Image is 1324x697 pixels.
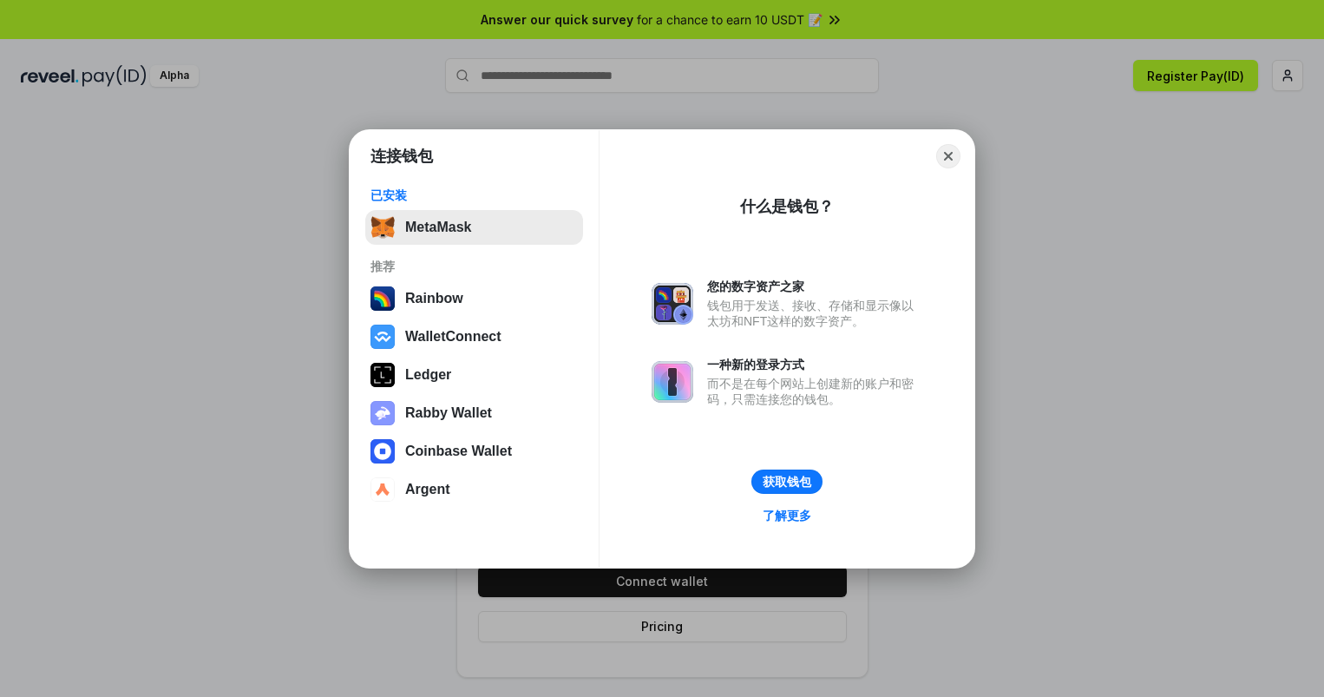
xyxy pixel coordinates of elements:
img: svg+xml,%3Csvg%20xmlns%3D%22http%3A%2F%2Fwww.w3.org%2F2000%2Fsvg%22%20fill%3D%22none%22%20viewBox... [370,401,395,425]
div: Ledger [405,367,451,383]
div: MetaMask [405,220,471,235]
button: MetaMask [365,210,583,245]
button: WalletConnect [365,319,583,354]
div: Rainbow [405,291,463,306]
img: svg+xml,%3Csvg%20xmlns%3D%22http%3A%2F%2Fwww.w3.org%2F2000%2Fsvg%22%20width%3D%2228%22%20height%3... [370,363,395,387]
img: svg+xml,%3Csvg%20xmlns%3D%22http%3A%2F%2Fwww.w3.org%2F2000%2Fsvg%22%20fill%3D%22none%22%20viewBox... [652,361,693,403]
div: 一种新的登录方式 [707,357,922,372]
h1: 连接钱包 [370,146,433,167]
img: svg+xml,%3Csvg%20width%3D%2228%22%20height%3D%2228%22%20viewBox%3D%220%200%2028%2028%22%20fill%3D... [370,439,395,464]
div: Coinbase Wallet [405,444,512,459]
div: Argent [405,482,450,497]
div: 获取钱包 [763,474,811,490]
div: 了解更多 [763,508,811,523]
div: 而不是在每个网站上创建新的账户和密码，只需连接您的钱包。 [707,376,922,407]
div: WalletConnect [405,329,501,345]
button: Argent [365,472,583,507]
img: svg+xml,%3Csvg%20width%3D%2228%22%20height%3D%2228%22%20viewBox%3D%220%200%2028%2028%22%20fill%3D... [370,477,395,502]
div: 推荐 [370,259,578,274]
img: svg+xml,%3Csvg%20width%3D%2228%22%20height%3D%2228%22%20viewBox%3D%220%200%2028%2028%22%20fill%3D... [370,325,395,349]
div: Rabby Wallet [405,405,492,421]
div: 您的数字资产之家 [707,279,922,294]
button: Coinbase Wallet [365,434,583,469]
button: Close [936,144,960,168]
div: 已安装 [370,187,578,203]
img: svg+xml,%3Csvg%20fill%3D%22none%22%20height%3D%2233%22%20viewBox%3D%220%200%2035%2033%22%20width%... [370,215,395,240]
button: Rainbow [365,281,583,316]
button: Rabby Wallet [365,396,583,431]
button: Ledger [365,358,583,392]
button: 获取钱包 [751,470,823,494]
a: 了解更多 [752,504,822,527]
img: svg+xml,%3Csvg%20width%3D%22120%22%20height%3D%22120%22%20viewBox%3D%220%200%20120%20120%22%20fil... [370,286,395,311]
div: 钱包用于发送、接收、存储和显示像以太坊和NFT这样的数字资产。 [707,298,922,329]
div: 什么是钱包？ [740,196,834,217]
img: svg+xml,%3Csvg%20xmlns%3D%22http%3A%2F%2Fwww.w3.org%2F2000%2Fsvg%22%20fill%3D%22none%22%20viewBox... [652,283,693,325]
